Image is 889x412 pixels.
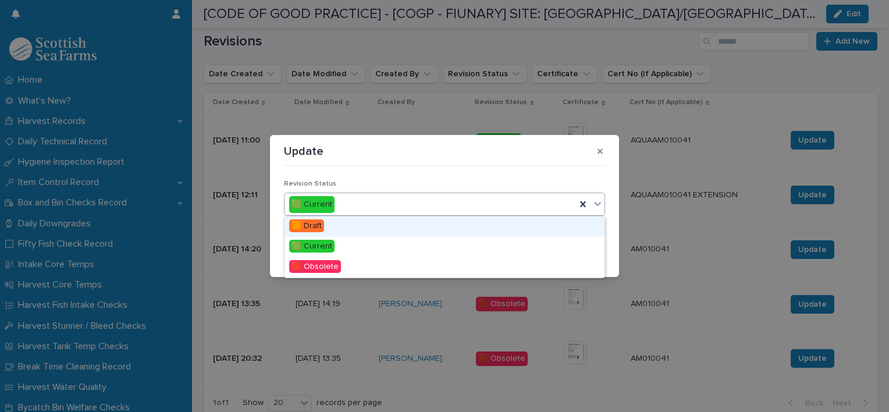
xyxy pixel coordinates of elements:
[284,144,323,158] p: Update
[289,196,335,213] div: 🟩 Current
[285,257,604,278] div: 🟥 Obsolete
[289,260,341,273] span: 🟥 Obsolete
[289,240,335,253] span: 🟩 Current
[285,216,604,237] div: 🟧 Draft
[284,180,336,187] span: Revision Status
[285,237,604,257] div: 🟩 Current
[289,219,324,232] span: 🟧 Draft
